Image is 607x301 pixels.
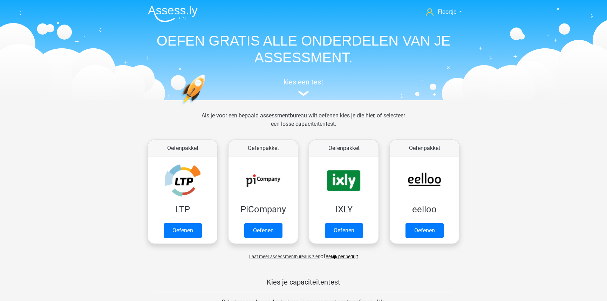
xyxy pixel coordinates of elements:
[298,91,309,96] img: assessment
[405,223,444,238] a: Oefenen
[196,111,411,137] div: Als je voor een bepaald assessmentbureau wilt oefenen kies je die hier, of selecteer een losse ca...
[249,254,320,259] span: Laat meer assessmentbureaus zien
[244,223,282,238] a: Oefenen
[438,8,456,15] span: Floortje
[181,74,232,138] img: oefenen
[325,223,363,238] a: Oefenen
[164,223,202,238] a: Oefenen
[142,32,465,66] h1: OEFEN GRATIS ALLE ONDERDELEN VAN JE ASSESSMENT.
[142,78,465,86] h5: kies een test
[423,8,465,16] a: Floortje
[142,78,465,96] a: kies een test
[326,254,358,259] a: Bekijk per bedrijf
[142,247,465,261] div: of
[154,278,453,286] h5: Kies je capaciteitentest
[148,6,198,22] img: Assessly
